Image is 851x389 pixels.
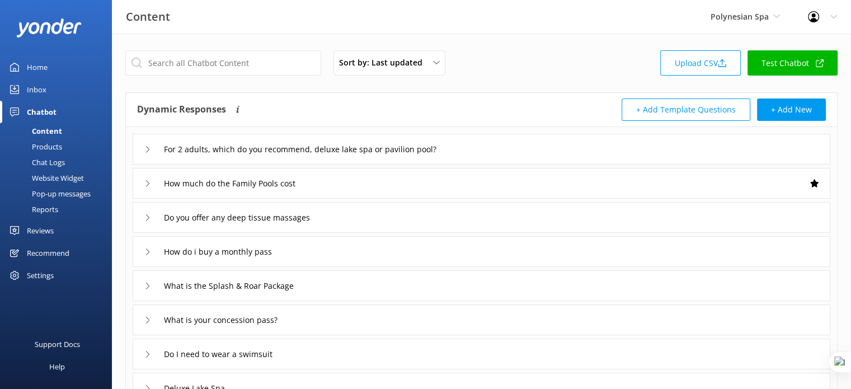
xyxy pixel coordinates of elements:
a: Reports [7,201,112,217]
div: Chatbot [27,101,57,123]
div: Reports [7,201,58,217]
div: Settings [27,264,54,287]
a: Chat Logs [7,154,112,170]
div: Content [7,123,62,139]
div: Recommend [27,242,69,264]
div: Products [7,139,62,154]
a: Test Chatbot [747,50,838,76]
span: Polynesian Spa [711,11,769,22]
div: Inbox [27,78,46,101]
div: Website Widget [7,170,84,186]
div: Reviews [27,219,54,242]
div: Chat Logs [7,154,65,170]
img: yonder-white-logo.png [17,18,81,37]
div: Support Docs [35,333,80,355]
button: + Add New [757,99,826,121]
div: Help [49,355,65,378]
a: Pop-up messages [7,186,112,201]
a: Products [7,139,112,154]
h3: Content [126,8,170,26]
button: + Add Template Questions [622,99,750,121]
div: Pop-up messages [7,186,91,201]
input: Search all Chatbot Content [125,50,321,76]
div: Home [27,56,48,78]
a: Content [7,123,112,139]
h4: Dynamic Responses [137,99,226,121]
span: Sort by: Last updated [339,57,429,69]
a: Upload CSV [660,50,741,76]
a: Website Widget [7,170,112,186]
